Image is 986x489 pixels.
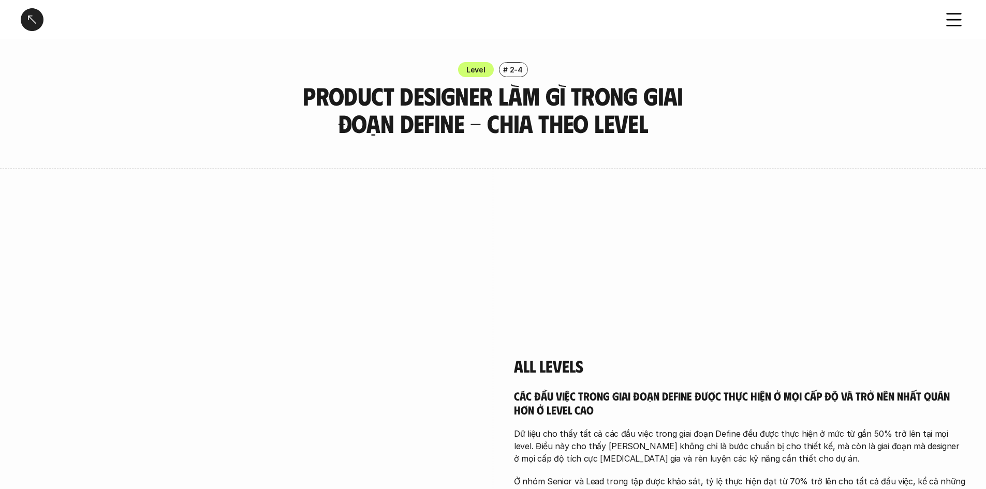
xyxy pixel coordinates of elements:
[531,234,949,333] p: Dữ liệu cho thấy giai đoạn Define là hoạt động cốt lõi xuyên suốt ở mọi cấp độ, nhưng mức độ [MED...
[545,212,592,226] h5: overview
[273,82,713,137] h3: Product Designer làm gì trong giai đoạn Define - Chia theo Level
[510,64,523,75] p: 2-4
[514,356,965,376] h4: All Levels
[514,389,965,417] h5: Các đầu việc trong giai đoạn Define được thực hiện ở mọi cấp độ và trở nên nhất quán hơn ở level cao
[466,64,485,75] p: Level
[514,427,965,465] p: Dữ liệu cho thấy tất cả các đầu việc trong giai đoạn Define đều được thực hiện ở mức từ gần 50% t...
[503,66,508,73] h6: #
